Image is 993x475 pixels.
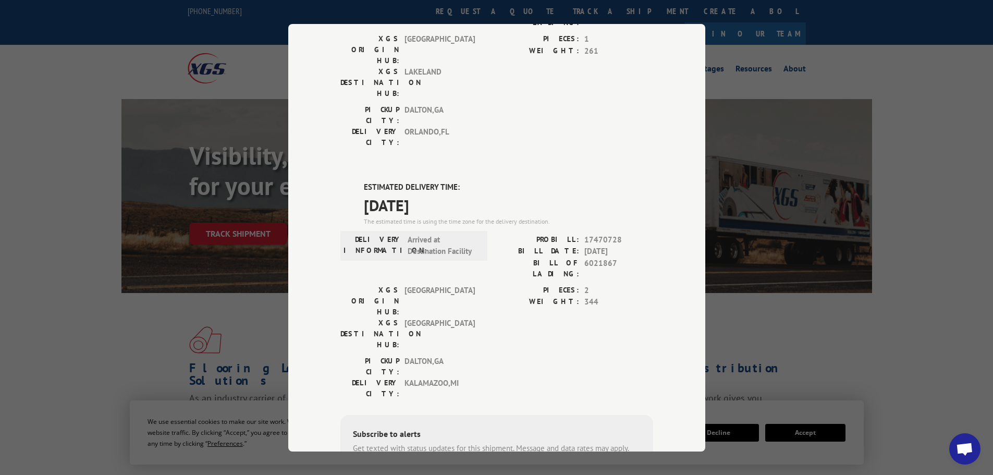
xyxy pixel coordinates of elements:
label: DELIVERY CITY: [340,377,399,399]
label: XGS ORIGIN HUB: [340,33,399,66]
span: [GEOGRAPHIC_DATA] [404,317,475,350]
div: The estimated time is using the time zone for the delivery destination. [364,216,653,226]
span: [GEOGRAPHIC_DATA] [404,284,475,317]
div: Get texted with status updates for this shipment. Message and data rates may apply. Message frequ... [353,442,641,466]
label: PIECES: [497,284,579,296]
label: DELIVERY CITY: [340,126,399,148]
span: 1 [584,33,653,45]
span: 2 [584,284,653,296]
label: PICKUP CITY: [340,104,399,126]
div: Open chat [949,433,980,465]
span: LAKELAND [404,66,475,99]
span: KALAMAZOO , MI [404,377,475,399]
label: BILL DATE: [497,246,579,258]
label: ESTIMATED DELIVERY TIME: [364,181,653,193]
span: 6588751 [584,6,653,28]
span: DALTON , GA [404,355,475,377]
label: PIECES: [497,33,579,45]
span: [DATE] [364,193,653,216]
span: [DATE] [584,246,653,258]
label: DELIVERY INFORMATION: [344,234,402,257]
span: 344 [584,296,653,308]
span: 261 [584,45,653,57]
div: Subscribe to alerts [353,427,641,442]
label: XGS ORIGIN HUB: [340,284,399,317]
label: XGS DESTINATION HUB: [340,66,399,99]
label: BILL OF LADING: [497,6,579,28]
span: ORLANDO , FL [404,126,475,148]
span: 17470728 [584,234,653,246]
label: XGS DESTINATION HUB: [340,317,399,350]
span: DALTON , GA [404,104,475,126]
span: Arrived at Destination Facility [408,234,478,257]
label: PROBILL: [497,234,579,246]
label: PICKUP CITY: [340,355,399,377]
label: WEIGHT: [497,296,579,308]
span: 6021867 [584,257,653,279]
span: [GEOGRAPHIC_DATA] [404,33,475,66]
label: BILL OF LADING: [497,257,579,279]
label: WEIGHT: [497,45,579,57]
